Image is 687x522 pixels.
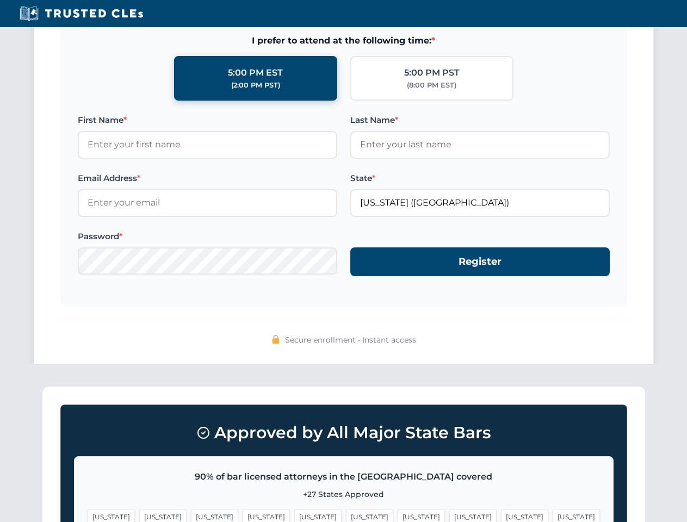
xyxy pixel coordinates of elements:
[350,114,610,127] label: Last Name
[271,335,280,344] img: 🔒
[407,80,456,91] div: (8:00 PM EST)
[16,5,146,22] img: Trusted CLEs
[350,131,610,158] input: Enter your last name
[78,114,337,127] label: First Name
[88,470,600,484] p: 90% of bar licensed attorneys in the [GEOGRAPHIC_DATA] covered
[231,80,280,91] div: (2:00 PM PST)
[78,230,337,243] label: Password
[228,66,283,80] div: 5:00 PM EST
[350,189,610,216] input: Florida (FL)
[78,34,610,48] span: I prefer to attend at the following time:
[404,66,460,80] div: 5:00 PM PST
[78,172,337,185] label: Email Address
[78,131,337,158] input: Enter your first name
[350,247,610,276] button: Register
[350,172,610,185] label: State
[88,488,600,500] p: +27 States Approved
[74,418,614,448] h3: Approved by All Major State Bars
[78,189,337,216] input: Enter your email
[285,334,416,346] span: Secure enrollment • Instant access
